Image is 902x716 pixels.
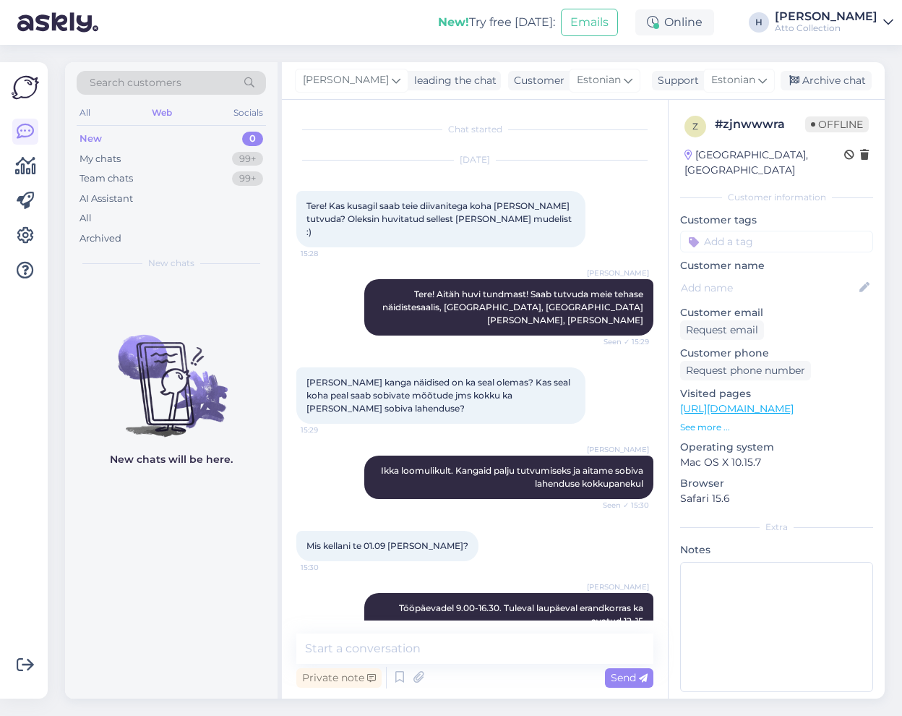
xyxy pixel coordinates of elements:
[680,476,873,491] p: Browser
[652,73,699,88] div: Support
[149,103,175,122] div: Web
[684,148,844,178] div: [GEOGRAPHIC_DATA], [GEOGRAPHIC_DATA]
[635,9,714,35] div: Online
[80,192,133,206] div: AI Assistant
[680,191,873,204] div: Customer information
[381,465,645,489] span: Ikka loomulikult. Kangaid palju tutvumiseks ja aitame sobiva lahenduse kokkupanekul
[408,73,497,88] div: leading the chat
[587,268,649,278] span: [PERSON_NAME]
[587,444,649,455] span: [PERSON_NAME]
[242,132,263,146] div: 0
[680,346,873,361] p: Customer phone
[680,521,873,534] div: Extra
[90,75,181,90] span: Search customers
[577,72,621,88] span: Estonian
[303,72,389,88] span: [PERSON_NAME]
[680,491,873,506] p: Safari 15.6
[438,15,469,29] b: New!
[306,200,574,237] span: Tere! Kas kusagil saab teie diivanitega koha [PERSON_NAME] tutvuda? Oleksin huvitatud sellest [PE...
[382,289,645,325] span: Tere! Aitäh huvi tundmast! Saab tutvuda meie tehase näidistesaalis, [GEOGRAPHIC_DATA], [GEOGRAPHI...
[775,22,877,34] div: Atto Collection
[680,258,873,273] p: Customer name
[681,280,856,296] input: Add name
[680,213,873,228] p: Customer tags
[232,152,263,166] div: 99+
[680,361,811,380] div: Request phone number
[805,116,869,132] span: Offline
[715,116,805,133] div: # zjnwwwra
[80,231,121,246] div: Archived
[680,421,873,434] p: See more ...
[680,320,764,340] div: Request email
[438,14,555,31] div: Try free [DATE]:
[399,602,645,626] span: Tööpäevadel 9.00-16.30. Tuleval laupäeval erandkorras ka avatud 12-15
[148,257,194,270] span: New chats
[12,74,39,101] img: Askly Logo
[301,248,355,259] span: 15:28
[680,402,794,415] a: [URL][DOMAIN_NAME]
[508,73,564,88] div: Customer
[595,336,649,347] span: Seen ✓ 15:29
[80,211,92,226] div: All
[80,171,133,186] div: Team chats
[680,455,873,470] p: Mac OS X 10.15.7
[301,562,355,573] span: 15:30
[306,540,468,551] span: Mis kellani te 01.09 [PERSON_NAME]?
[680,386,873,401] p: Visited pages
[595,500,649,511] span: Seen ✓ 15:30
[749,12,769,33] div: H
[711,72,755,88] span: Estonian
[232,171,263,186] div: 99+
[680,231,873,252] input: Add a tag
[296,668,382,688] div: Private note
[110,452,233,467] p: New chats will be here.
[306,377,572,414] span: [PERSON_NAME] kanga näidised on ka seal olemas? Kas seal koha peal saab sobivate mõõtude jms kokk...
[587,581,649,592] span: [PERSON_NAME]
[680,305,873,320] p: Customer email
[296,123,653,136] div: Chat started
[775,11,893,34] a: [PERSON_NAME]Atto Collection
[301,425,355,435] span: 15:29
[692,121,698,132] span: z
[296,153,653,166] div: [DATE]
[561,9,618,36] button: Emails
[65,309,278,439] img: No chats
[680,440,873,455] p: Operating system
[80,132,102,146] div: New
[80,152,121,166] div: My chats
[77,103,93,122] div: All
[680,542,873,558] p: Notes
[611,671,648,684] span: Send
[775,11,877,22] div: [PERSON_NAME]
[231,103,266,122] div: Socials
[781,71,872,90] div: Archive chat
